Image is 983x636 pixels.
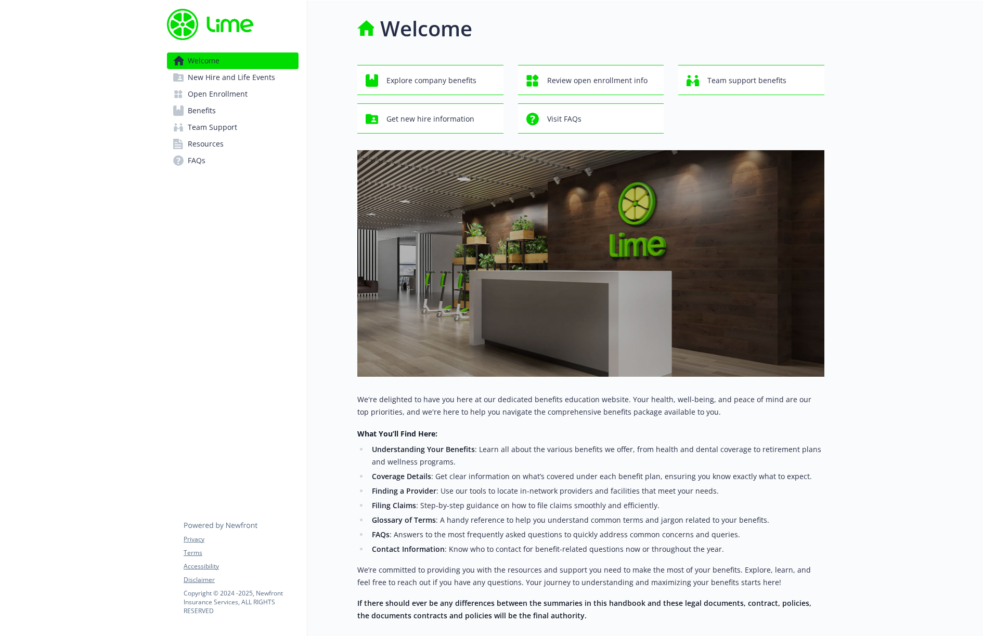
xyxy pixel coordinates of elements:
[386,71,476,90] span: Explore company benefits
[167,136,299,152] a: Resources
[357,150,824,377] img: overview page banner
[386,109,474,129] span: Get new hire information
[167,52,299,69] a: Welcome
[369,499,824,512] li: : Step-by-step guidance on how to file claims smoothly and efficiently.
[167,152,299,169] a: FAQs
[357,103,503,134] button: Get new hire information
[167,119,299,136] a: Team Support
[184,589,298,615] p: Copyright © 2024 - 2025 , Newfront Insurance Services, ALL RIGHTS RESERVED
[184,562,298,571] a: Accessibility
[188,102,216,119] span: Benefits
[184,548,298,558] a: Terms
[357,429,437,439] strong: What You’ll Find Here:
[188,52,219,69] span: Welcome
[518,65,664,95] button: Review open enrollment info
[547,71,648,90] span: Review open enrollment info
[188,86,248,102] span: Open Enrollment
[188,152,205,169] span: FAQs
[167,86,299,102] a: Open Enrollment
[372,529,390,539] strong: FAQs
[518,103,664,134] button: Visit FAQs
[369,470,824,483] li: : Get clear information on what’s covered under each benefit plan, ensuring you know exactly what...
[372,444,475,454] strong: Understanding Your Benefits
[188,136,224,152] span: Resources
[369,443,824,468] li: : Learn all about the various benefits we offer, from health and dental coverage to retirement pl...
[167,69,299,86] a: New Hire and Life Events
[372,486,436,496] strong: Finding a Provider
[184,575,298,585] a: Disclaimer
[369,543,824,555] li: : Know who to contact for benefit-related questions now or throughout the year.
[372,471,431,481] strong: Coverage Details
[184,535,298,544] a: Privacy
[372,500,416,510] strong: Filing Claims
[369,514,824,526] li: : A handy reference to help you understand common terms and jargon related to your benefits.
[678,65,824,95] button: Team support benefits
[357,65,503,95] button: Explore company benefits
[167,102,299,119] a: Benefits
[188,69,275,86] span: New Hire and Life Events
[357,564,824,589] p: We’re committed to providing you with the resources and support you need to make the most of your...
[369,485,824,497] li: : Use our tools to locate in-network providers and facilities that meet your needs.
[707,71,786,90] span: Team support benefits
[372,544,445,554] strong: Contact Information
[547,109,581,129] span: Visit FAQs
[372,515,436,525] strong: Glossary of Terms
[357,598,811,620] strong: If there should ever be any differences between the summaries in this handbook and these legal do...
[357,393,824,418] p: We're delighted to have you here at our dedicated benefits education website. Your health, well-b...
[369,528,824,541] li: : Answers to the most frequently asked questions to quickly address common concerns and queries.
[380,13,472,44] h1: Welcome
[188,119,237,136] span: Team Support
